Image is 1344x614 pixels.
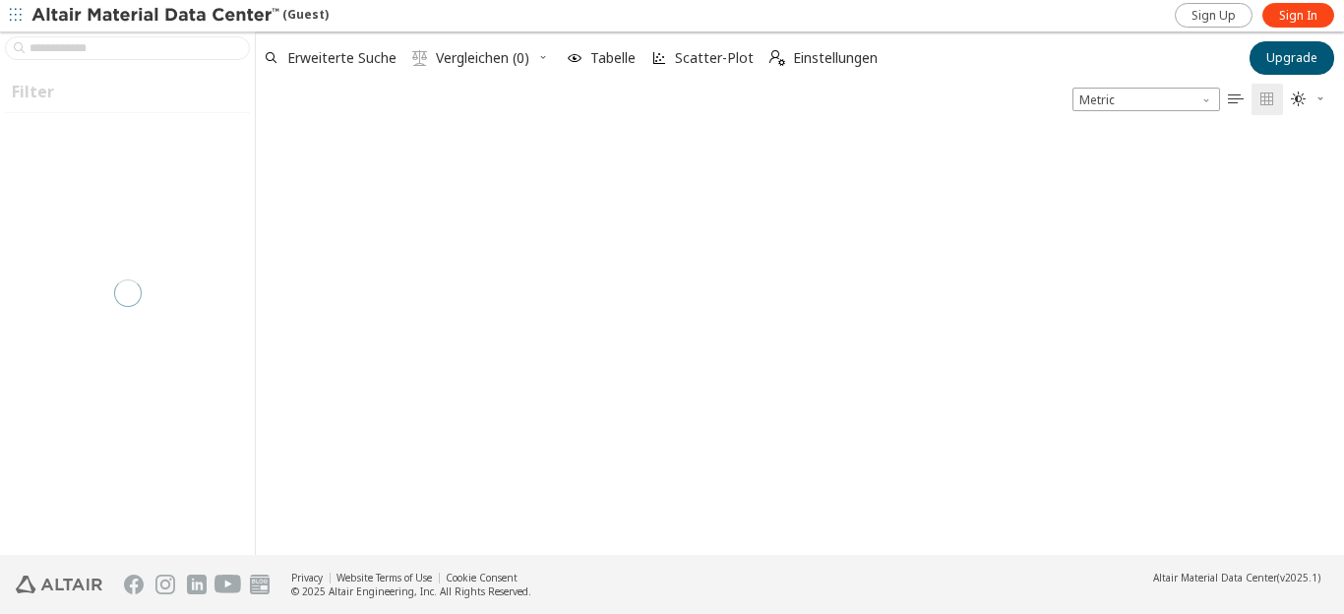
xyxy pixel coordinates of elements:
a: Cookie Consent [446,571,518,584]
span: Erweiterte Suche [287,51,397,65]
i:  [1291,92,1307,107]
span: Vergleichen (0) [436,51,529,65]
button: Theme [1283,84,1334,115]
div: Unit System [1072,88,1220,111]
span: Einstellungen [793,51,878,65]
a: Sign In [1262,3,1334,28]
span: Metric [1072,88,1220,111]
img: Altair Material Data Center [31,6,282,26]
i:  [412,50,428,66]
a: Sign Up [1175,3,1252,28]
span: Scatter-Plot [675,51,754,65]
img: Altair Engineering [16,576,102,593]
i:  [1259,92,1275,107]
span: Sign Up [1191,8,1236,24]
span: Tabelle [590,51,636,65]
i:  [1228,92,1244,107]
button: Tile View [1252,84,1283,115]
span: Altair Material Data Center [1153,571,1277,584]
button: Upgrade [1250,41,1334,75]
a: Website Terms of Use [336,571,432,584]
span: Upgrade [1266,50,1317,66]
button: Table View [1220,84,1252,115]
i:  [769,50,785,66]
div: (Guest) [31,6,329,26]
div: (v2025.1) [1153,571,1320,584]
span: Sign In [1279,8,1317,24]
a: Privacy [291,571,323,584]
div: © 2025 Altair Engineering, Inc. All Rights Reserved. [291,584,531,598]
